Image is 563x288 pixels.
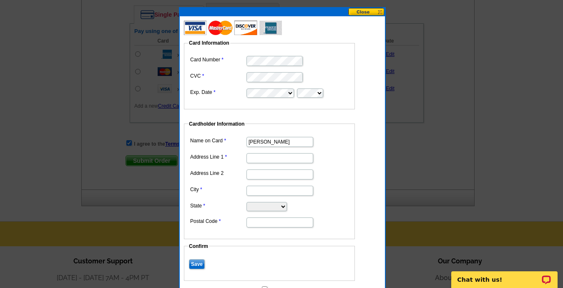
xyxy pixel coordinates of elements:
label: Name on Card [190,137,246,144]
img: acceptedCards.gif [184,20,282,35]
label: Exp. Date [190,88,246,96]
legend: Cardholder Information [188,120,245,128]
label: CVC [190,72,246,80]
legend: Card Information [188,39,230,47]
label: Postal Code [190,217,246,225]
label: Address Line 1 [190,153,246,161]
iframe: LiveChat chat widget [446,262,563,288]
label: Card Number [190,56,246,63]
label: City [190,186,246,193]
label: State [190,202,246,210]
label: Address Line 2 [190,169,246,177]
legend: Confirm [188,243,209,250]
input: Save [189,259,205,269]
